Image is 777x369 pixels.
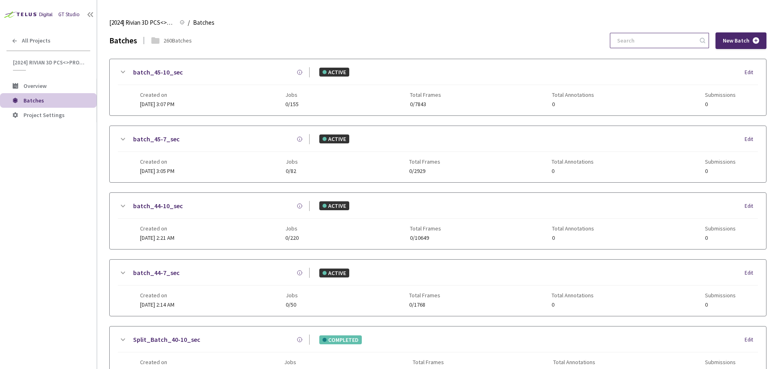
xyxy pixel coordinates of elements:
[110,59,766,115] div: batch_45-10_secACTIVEEditCreated on[DATE] 3:07 PMJobs0/155Total Frames0/7843Total Annotations0Sub...
[284,359,303,365] span: Jobs
[552,101,594,107] span: 0
[109,18,175,28] span: [2024] Rivian 3D PCS<>Production
[410,92,441,98] span: Total Frames
[705,92,736,98] span: Submissions
[286,292,298,299] span: Jobs
[319,68,349,77] div: ACTIVE
[705,302,736,308] span: 0
[140,301,174,308] span: [DATE] 2:14 AM
[745,202,758,210] div: Edit
[285,225,299,232] span: Jobs
[140,92,174,98] span: Created on
[13,59,85,66] span: [2024] Rivian 3D PCS<>Production
[612,33,698,48] input: Search
[140,292,174,299] span: Created on
[285,235,299,241] span: 0/220
[140,234,174,241] span: [DATE] 2:21 AM
[193,18,214,28] span: Batches
[133,201,183,211] a: batch_44-10_sec
[319,269,349,277] div: ACTIVE
[133,335,200,345] a: Split_Batch_40-10_sec
[163,36,192,45] div: 260 Batches
[409,302,440,308] span: 0/1768
[286,168,298,174] span: 0/82
[552,168,594,174] span: 0
[552,92,594,98] span: Total Annotations
[319,201,349,210] div: ACTIVE
[552,292,594,299] span: Total Annotations
[552,235,594,241] span: 0
[723,37,749,44] span: New Batch
[133,134,180,144] a: batch_45-7_sec
[705,292,736,299] span: Submissions
[409,168,440,174] span: 0/2929
[286,158,298,165] span: Jobs
[140,225,174,232] span: Created on
[285,101,299,107] span: 0/155
[409,292,440,299] span: Total Frames
[140,167,174,175] span: [DATE] 3:05 PM
[23,82,47,90] span: Overview
[705,359,736,365] span: Submissions
[133,67,183,77] a: batch_45-10_sec
[409,158,440,165] span: Total Frames
[552,158,594,165] span: Total Annotations
[110,193,766,249] div: batch_44-10_secACTIVEEditCreated on[DATE] 2:21 AMJobs0/220Total Frames0/10649Total Annotations0Su...
[58,11,80,19] div: GT Studio
[319,335,362,344] div: COMPLETED
[109,34,137,47] div: Batches
[413,359,444,365] span: Total Frames
[745,269,758,277] div: Edit
[705,101,736,107] span: 0
[705,158,736,165] span: Submissions
[23,97,44,104] span: Batches
[140,359,174,365] span: Created on
[705,235,736,241] span: 0
[23,111,65,119] span: Project Settings
[319,134,349,143] div: ACTIVE
[140,100,174,108] span: [DATE] 3:07 PM
[553,359,595,365] span: Total Annotations
[745,135,758,143] div: Edit
[286,302,298,308] span: 0/50
[285,92,299,98] span: Jobs
[133,268,180,278] a: batch_44-7_sec
[410,225,441,232] span: Total Frames
[745,68,758,77] div: Edit
[110,260,766,316] div: batch_44-7_secACTIVEEditCreated on[DATE] 2:14 AMJobs0/50Total Frames0/1768Total Annotations0Submi...
[745,336,758,344] div: Edit
[552,302,594,308] span: 0
[552,225,594,232] span: Total Annotations
[22,37,51,44] span: All Projects
[705,225,736,232] span: Submissions
[110,126,766,182] div: batch_45-7_secACTIVEEditCreated on[DATE] 3:05 PMJobs0/82Total Frames0/2929Total Annotations0Submi...
[410,101,441,107] span: 0/7843
[705,168,736,174] span: 0
[410,235,441,241] span: 0/10649
[188,18,190,28] li: /
[140,158,174,165] span: Created on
